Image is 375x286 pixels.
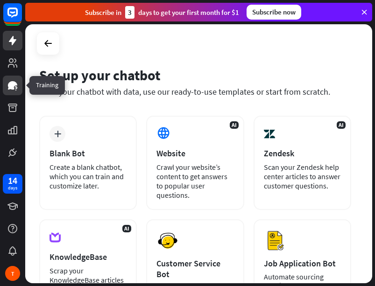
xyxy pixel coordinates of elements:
div: Zendesk [264,148,341,159]
div: 14 [8,176,17,185]
span: AI [230,121,239,129]
div: Blank Bot [50,148,127,159]
i: plus [54,131,61,137]
div: Set up your chatbot [39,66,351,84]
div: T [5,266,20,281]
div: Train your chatbot with data, use our ready-to-use templates or start from scratch. [39,86,351,97]
div: Crawl your website’s content to get answers to popular user questions. [156,162,233,200]
span: AI [337,121,346,129]
div: days [8,185,17,191]
div: Job Application Bot [264,258,341,269]
div: Subscribe now [247,5,301,20]
span: AI [122,225,131,232]
div: Scan your Zendesk help center articles to answer customer questions. [264,162,341,190]
div: KnowledgeBase [50,251,127,262]
div: Subscribe in days to get your first month for $1 [85,6,239,19]
a: 14 days [3,174,22,194]
div: Website [156,148,233,159]
div: Customer Service Bot [156,258,233,279]
button: Open LiveChat chat widget [7,4,35,32]
div: 3 [125,6,134,19]
div: Create a blank chatbot, which you can train and customize later. [50,162,127,190]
